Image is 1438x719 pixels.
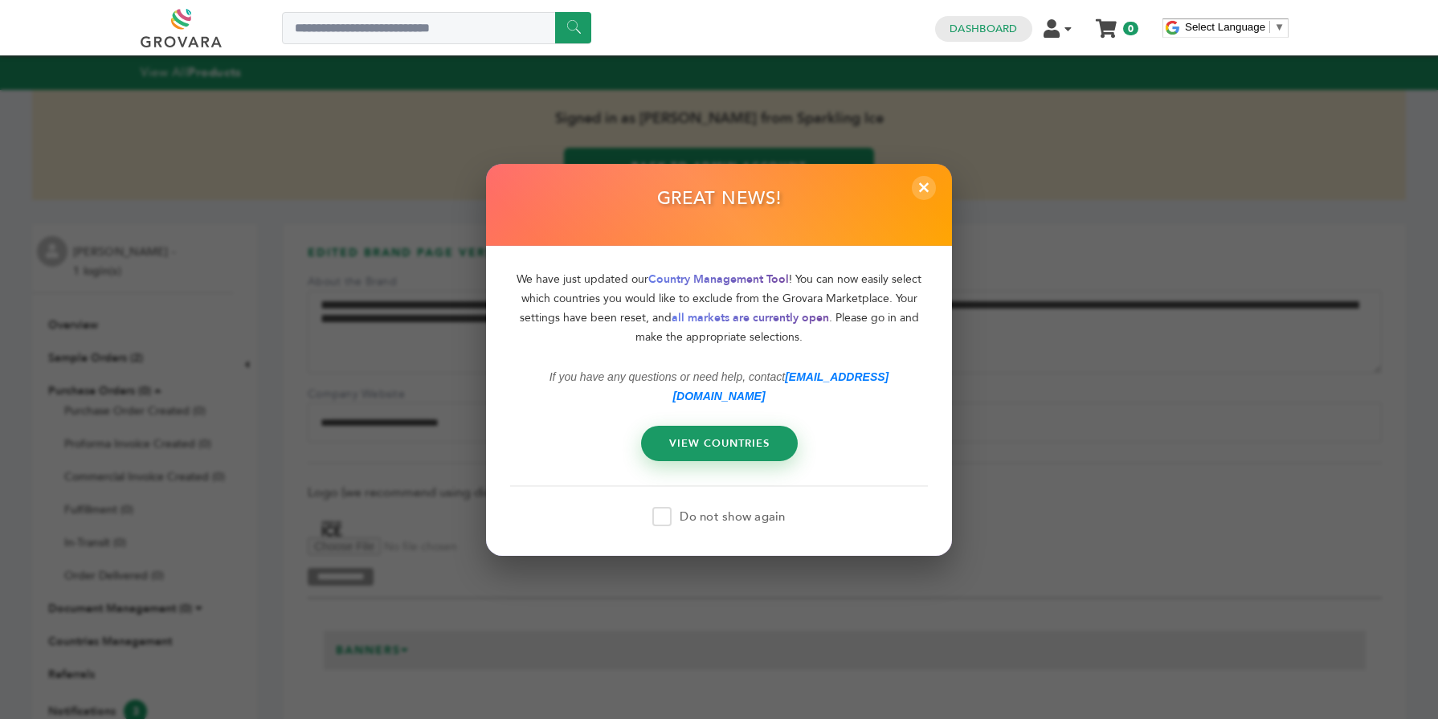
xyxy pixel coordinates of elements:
a: Select Language​ [1185,21,1285,33]
span: ​ [1269,21,1270,33]
a: Dashboard [950,22,1017,36]
h2: GREAT NEWS! [657,187,782,218]
span: × [912,175,936,199]
span: all markets are currently open [672,310,829,325]
span: ▼ [1274,21,1285,33]
p: We have just updated our ! You can now easily select which countries you would like to exclude fr... [510,270,928,347]
input: Search a product or brand... [282,12,591,44]
a: My Cart [1097,14,1116,31]
span: Select Language [1185,21,1265,33]
a: VIEW COUNTRIES [641,426,798,461]
p: If you have any questions or need help, contact [510,367,928,406]
span: 0 [1123,22,1138,35]
label: Do not show again [652,507,785,526]
span: Country Management Tool [648,272,789,287]
a: [EMAIL_ADDRESS][DOMAIN_NAME] [672,370,889,402]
